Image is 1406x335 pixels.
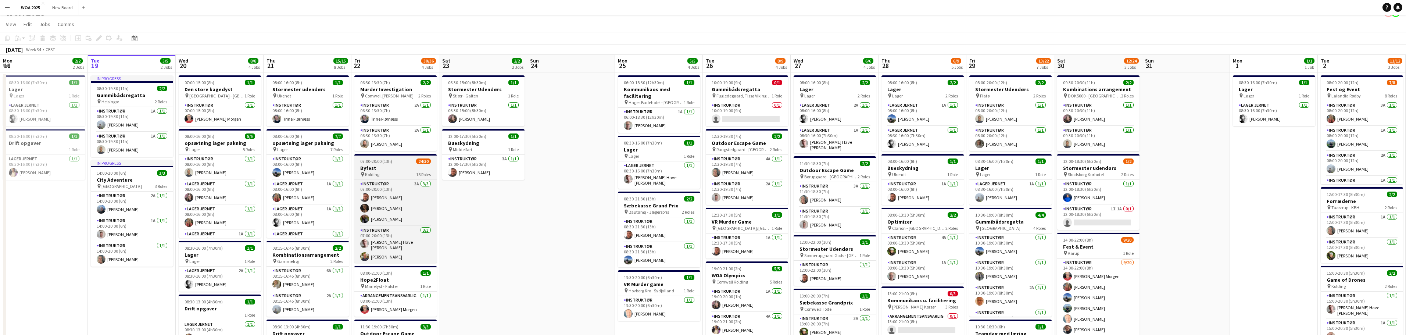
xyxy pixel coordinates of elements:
[266,140,349,146] h3: opsætning lager pakning
[799,161,829,166] span: 11:30-18:30 (7h)
[69,133,79,139] span: 1/1
[91,132,173,157] app-card-role: Instruktør1A1/108:30-19:30 (11h)[PERSON_NAME]
[1321,86,1403,93] h3: Fest og Event
[794,235,876,286] app-job-card: 12:00-22:00 (10h)1/1Stormester Udendørs Sonnerupgaard Gods - [GEOGRAPHIC_DATA]1 RoleInstruktør1/1...
[360,158,392,164] span: 07:00-20:00 (13h)
[3,140,85,146] h3: Drift opgaver
[3,129,85,180] app-job-card: 08:30-16:00 (7h30m)1/1Drift opgaver1 RoleLager Jernet1/108:30-16:00 (7h30m)[PERSON_NAME]
[980,93,990,99] span: Flatø
[618,75,700,133] app-job-card: 06:00-18:30 (12h30m)1/1Kommunikaos med facilitering Hages Badehotel - [GEOGRAPHIC_DATA]1 RoleInst...
[15,0,46,15] button: WOA 2025
[712,80,741,85] span: 10:00-19:00 (9h)
[179,75,261,126] app-job-card: 07:00-15:00 (8h)1/1Den store kagedyst [GEOGRAPHIC_DATA] - [GEOGRAPHIC_DATA]1 RoleInstruktør1/107:...
[508,147,519,152] span: 1 Role
[975,212,1013,218] span: 10:30-19:00 (8h30m)
[969,86,1052,93] h3: Stormester Udendørs
[712,212,741,218] span: 12:30-17:30 (5h)
[266,241,349,317] div: 08:15-16:45 (8h30m)2/2Kombinationsarrangement Gammelrøj2 RolesInstruktør6A1/108:15-16:45 (8h30m)[...
[508,133,519,139] span: 1/1
[881,101,964,126] app-card-role: Lager Jernet1A1/108:00-16:00 (8h)[PERSON_NAME]
[266,75,349,126] app-job-card: 08:00-16:00 (8h)1/1Stormester udendørs Ukendt1 RoleInstruktør1/108:00-16:00 (8h)Trine Flørnæss
[453,147,472,152] span: Middelfart
[1321,75,1403,184] app-job-card: 08:00-20:00 (12h)7/8Fest og Event Lalandia Rødby8 RolesInstruktør3A1/108:00-20:00 (12h)[PERSON_NA...
[354,101,437,126] app-card-role: Instruktør2A1/106:30-13:30 (7h)Trine Flørnæss
[69,147,79,152] span: 1 Role
[442,140,525,146] h3: Bueskydning
[1123,158,1134,164] span: 1/2
[185,80,214,85] span: 07:00-15:00 (8h)
[277,147,288,152] span: Lager
[185,133,214,139] span: 08:00-16:00 (8h)
[1035,212,1046,218] span: 4/4
[91,75,173,157] div: In progress08:30-19:30 (11h)2/2Gummibådsregatta Helsingør2 RolesInstruktør1A1/108:30-19:30 (11h)[...
[1123,80,1134,85] span: 2/2
[91,177,173,183] h3: City Adventure
[794,86,876,93] h3: Lager
[418,93,431,99] span: 2 Roles
[1057,86,1140,93] h3: Kombinations arrangement
[354,154,437,263] div: 07:00-20:00 (13h)24/30Byfest Kolding18 RolesInstruktør3A3/307:00-20:00 (13h)[PERSON_NAME][PERSON_...
[969,208,1052,317] app-job-card: 10:30-19:00 (8h30m)4/4Gummibådsregatta [GEOGRAPHIC_DATA]4 RolesInstruktør1/110:30-19:00 (8h30m)[P...
[1385,205,1397,210] span: 2 Roles
[1033,225,1046,231] span: 4 Roles
[91,192,173,217] app-card-role: Instruktør2A1/114:00-20:00 (6h)[PERSON_NAME]
[980,225,1020,231] span: [GEOGRAPHIC_DATA]
[969,75,1052,151] app-job-card: 08:00-20:00 (12h)2/2Stormester Udendørs Flatø2 RolesInstruktør1/108:00-20:00 (12h)[PERSON_NAME]In...
[618,217,700,242] app-card-role: Instruktør1/108:30-21:30 (13h)[PERSON_NAME]
[442,155,525,180] app-card-role: Instruktør3A1/112:00-17:30 (5h30m)[PERSON_NAME]
[945,225,958,231] span: 2 Roles
[1121,172,1134,177] span: 2 Roles
[706,208,788,259] app-job-card: 12:30-17:30 (5h)1/1VR Murder Game [GEOGRAPHIC_DATA]/[GEOGRAPHIC_DATA]1 RoleInstruktør1A1/112:30-1...
[772,225,782,231] span: 1 Role
[682,209,694,215] span: 2 Roles
[969,126,1052,151] app-card-role: Instruktør1/108:00-20:00 (12h)[PERSON_NAME]
[69,80,79,85] span: 1/1
[46,0,79,15] button: New Board
[716,93,772,99] span: Fugledegaard, Tissø Vikingecenter
[91,160,173,166] div: In progress
[794,246,876,252] h3: Stormester Udendørs
[881,208,964,284] app-job-card: 08:00-13:30 (5h30m)2/2Optimizer Clarion - [GEOGRAPHIC_DATA]2 RolesInstruktør4A1/108:00-13:30 (5h3...
[453,93,478,99] span: Stjær - Galten
[39,21,50,28] span: Jobs
[1244,93,1254,99] span: Lager
[618,86,700,99] h3: Kommunikaos med facilitering
[266,230,349,255] app-card-role: Lager Jernet1/108:00-16:00 (8h)
[1121,237,1134,243] span: 9/20
[3,75,85,126] app-job-card: 08:30-16:00 (7h30m)1/1Lager Lager1 RoleLager Jernet1/108:30-16:00 (7h30m)[PERSON_NAME]
[629,153,639,159] span: Lager
[272,245,311,251] span: 08:15-16:45 (8h30m)
[794,126,876,153] app-card-role: Lager Jernet1A1/108:30-16:00 (7h30m)[PERSON_NAME] Have [PERSON_NAME]
[266,129,349,238] div: 08:00-16:00 (8h)7/7opsætning lager pakning Lager7 RolesInstruktør1/108:00-16:00 (8h)[PERSON_NAME]...
[1068,172,1104,177] span: Skodsborg Kurhotel
[1331,205,1359,210] span: Taastrup - KBH
[618,146,700,153] h3: Lager
[706,180,788,205] app-card-role: Instruktør2A1/112:30-19:30 (7h)[PERSON_NAME]
[354,165,437,171] h3: Byfest
[91,107,173,132] app-card-role: Instruktør1A1/108:30-19:30 (11h)[PERSON_NAME]
[91,160,173,267] div: In progress14:00-20:00 (6h)3/3City Adventure [GEOGRAPHIC_DATA]3 RolesInstruktør2A1/114:00-20:00 (...
[881,165,964,171] h3: Bueskydning
[618,192,700,267] div: 08:30-21:30 (13h)2/2Sæbekasse Grand Prix Bautahøj - Jægerspris2 RolesInstruktør1/108:30-21:30 (13...
[277,93,291,99] span: Ukendt
[684,140,694,146] span: 1/1
[881,75,964,151] app-job-card: 08:00-16:00 (8h)2/2Lager Lager2 RolesLager Jernet1A1/108:00-16:00 (8h)[PERSON_NAME]Lager Jernet1/...
[1035,158,1046,164] span: 1/1
[189,93,244,99] span: [GEOGRAPHIC_DATA] - [GEOGRAPHIC_DATA]
[354,75,437,151] app-job-card: 06:30-13:30 (7h)2/2Murder Investigation Comwell [PERSON_NAME]2 RolesInstruktør2A1/106:30-13:30 (7...
[1387,80,1397,85] span: 7/8
[58,21,74,28] span: Comms
[3,86,85,93] h3: Lager
[975,80,1007,85] span: 08:00-20:00 (12h)
[1321,238,1403,263] app-card-role: Instruktør1/112:00-17:30 (5h30m)[PERSON_NAME]
[1327,192,1365,197] span: 12:00-17:30 (5h30m)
